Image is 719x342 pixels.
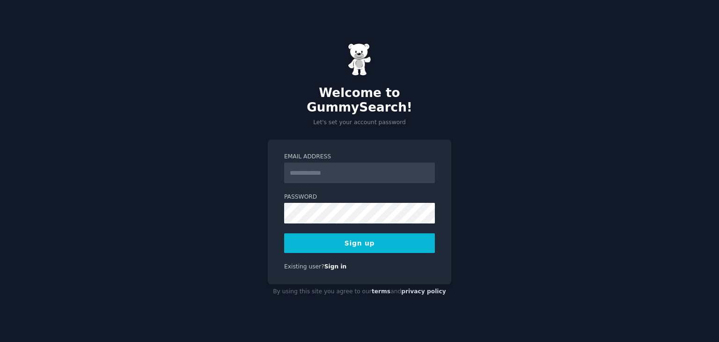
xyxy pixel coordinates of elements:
button: Sign up [284,233,435,253]
span: Existing user? [284,263,324,270]
label: Password [284,193,435,201]
a: privacy policy [401,288,446,295]
p: Let's set your account password [268,119,451,127]
a: terms [372,288,390,295]
div: By using this site you agree to our and [268,284,451,299]
img: Gummy Bear [348,43,371,76]
h2: Welcome to GummySearch! [268,86,451,115]
label: Email Address [284,153,435,161]
a: Sign in [324,263,347,270]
